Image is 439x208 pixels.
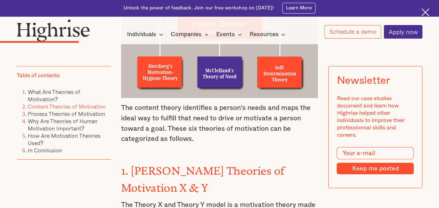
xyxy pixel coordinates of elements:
a: What Are Theories of Motivation? [28,87,80,103]
a: Schedule a demo [324,25,381,39]
div: Newsletter [337,74,390,86]
a: Process Theories of Motivation [28,109,105,118]
div: Individuals [127,30,165,39]
div: Resources [249,30,287,39]
p: The content theory identifies a person's needs and maps the ideal way to fulfill that need to dri... [121,103,318,144]
div: Events [216,30,235,39]
input: Your e-mail [337,147,414,159]
div: Table of contents [17,72,60,79]
input: Keep me posted [337,162,414,174]
img: Cross icon [421,8,429,16]
a: Learn More [282,3,316,14]
div: Companies [171,30,211,39]
div: Events [216,30,244,39]
a: In Conclusion [28,146,62,154]
div: Unlock the power of feedback. Join our free workshop on [DATE]! [124,5,274,11]
a: Content Theories of Motivation [28,102,106,110]
strong: 1. [PERSON_NAME] Theories of Motivation X & Y [121,165,285,188]
div: Companies [171,30,202,39]
div: Individuals [127,30,156,39]
form: Modal Form [337,147,414,174]
img: Highrise logo [17,19,90,41]
a: Why Are Theories of Human Motivation Important? [28,117,98,132]
div: Resources [249,30,278,39]
a: Apply now [384,25,422,39]
a: How Are Motivation Theories Used? [28,131,101,147]
div: Read our case studies document and learn how Highrise helped other individuals to improve their p... [337,95,414,138]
